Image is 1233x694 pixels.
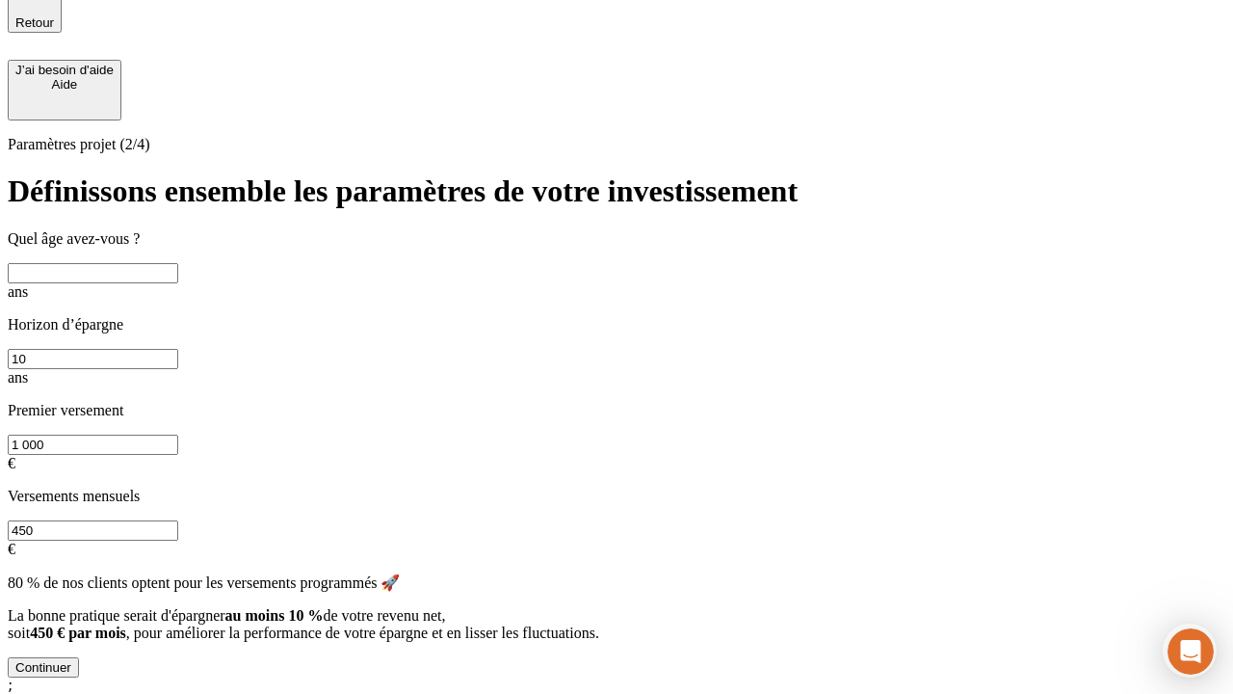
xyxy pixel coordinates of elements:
[8,678,1225,693] div: ;
[8,402,1225,419] p: Premier versement
[1167,628,1214,675] iframe: Intercom live chat
[126,625,599,641] span: , pour améliorer la performance de votre épargne et en lisser les fluctuations.
[8,173,1225,209] h1: Définissons ensemble les paramètres de votre investissement
[8,488,1225,505] p: Versements mensuels
[8,283,28,300] span: ans
[15,77,114,92] div: Aide
[8,607,225,624] span: La bonne pratique serait d'épargner
[15,63,114,77] div: J’ai besoin d'aide
[1163,624,1217,678] iframe: Intercom live chat discovery launcher
[8,574,1225,592] p: 80 % de nos clients optent pour les versements programmés 🚀
[8,230,1225,248] p: Quel âge avez-vous ?
[15,15,54,30] span: Retour
[15,660,71,675] div: Continuer
[8,455,15,471] span: €
[8,625,30,641] span: soit
[8,136,1225,153] p: Paramètres projet (2/4)
[8,60,121,120] button: J’ai besoin d'aideAide
[8,316,1225,334] p: Horizon d’épargne
[225,607,324,624] span: au moins 10 %
[30,625,126,641] span: 450 € par mois
[8,369,28,386] span: ans
[323,607,445,624] span: de votre revenu net,
[8,657,79,678] button: Continuer
[8,541,15,557] span: €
